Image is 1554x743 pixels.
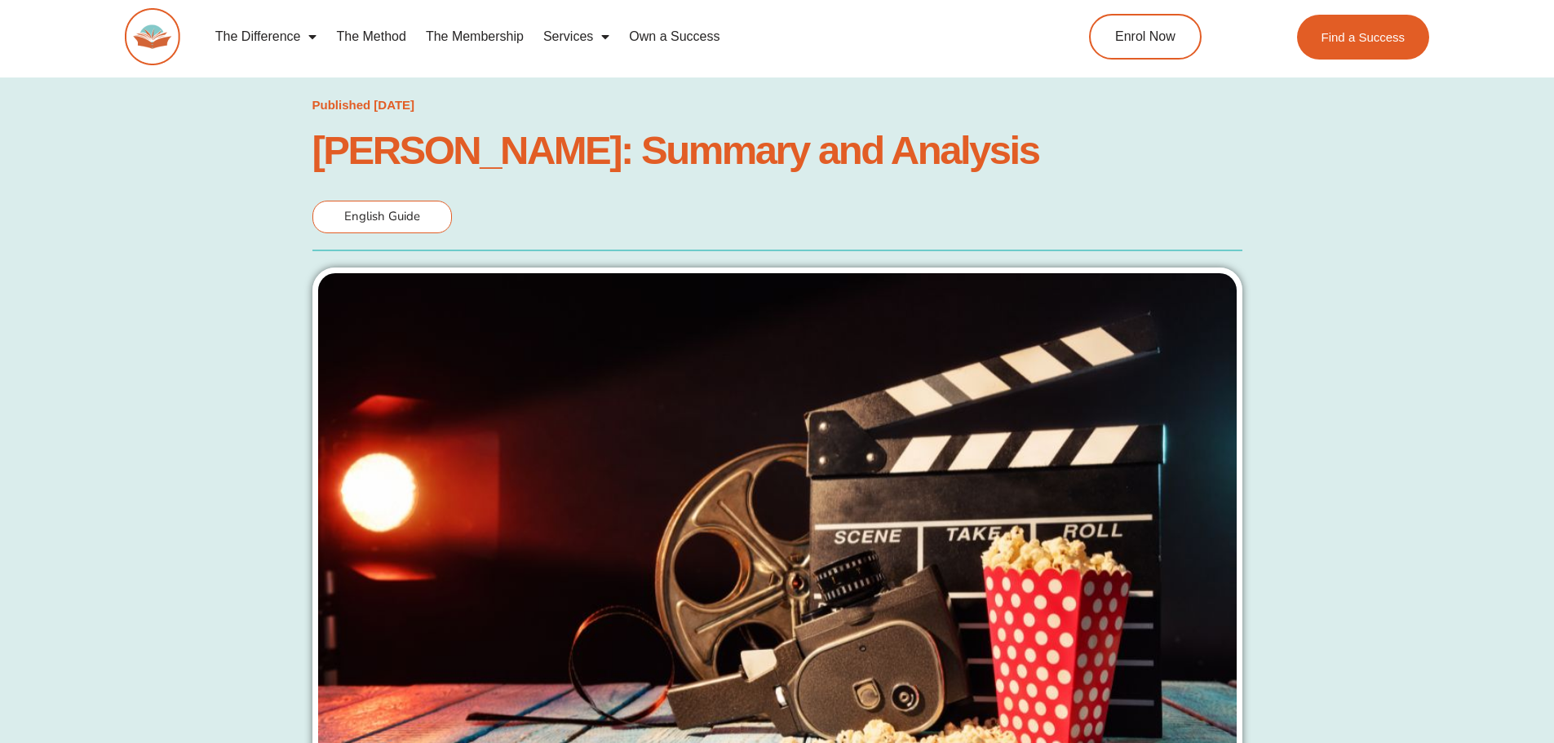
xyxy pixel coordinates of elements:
[312,132,1242,168] h1: [PERSON_NAME]: Summary and Analysis
[619,18,729,55] a: Own a Success
[416,18,533,55] a: The Membership
[344,208,420,224] span: English Guide
[1297,15,1430,60] a: Find a Success
[1089,14,1202,60] a: Enrol Now
[1322,31,1406,43] span: Find a Success
[374,98,414,112] time: [DATE]
[206,18,327,55] a: The Difference
[533,18,619,55] a: Services
[326,18,415,55] a: The Method
[1115,30,1175,43] span: Enrol Now
[312,98,371,112] span: Published
[312,94,415,117] a: Published [DATE]
[206,18,1015,55] nav: Menu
